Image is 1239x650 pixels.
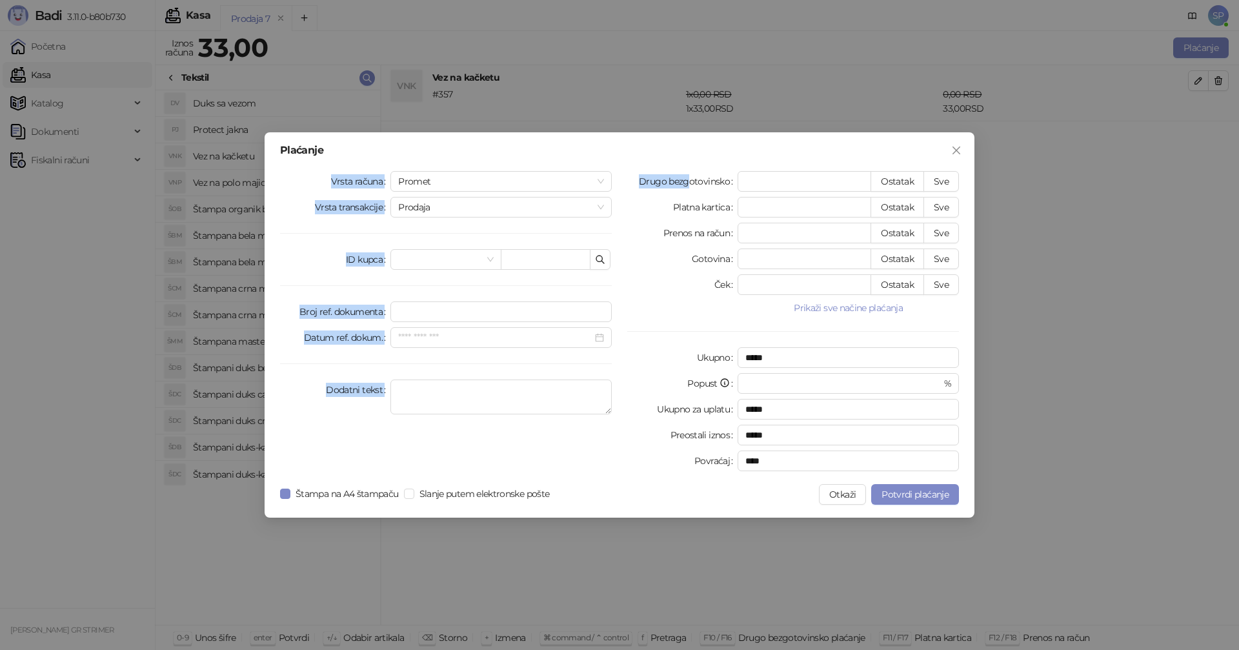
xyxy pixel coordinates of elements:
[346,249,390,270] label: ID kupca
[692,249,738,269] label: Gotovina
[871,223,924,243] button: Ostatak
[673,197,738,218] label: Platna kartica
[687,373,738,394] label: Popust
[304,327,391,348] label: Datum ref. dokum.
[315,197,391,218] label: Vrsta transakcije
[871,171,924,192] button: Ostatak
[738,300,959,316] button: Prikaži sve načine plaćanja
[923,249,959,269] button: Sve
[398,172,604,191] span: Promet
[923,197,959,218] button: Sve
[923,171,959,192] button: Sve
[390,380,612,414] textarea: Dodatni tekst
[290,487,404,501] span: Štampa na A4 štampaču
[414,487,555,501] span: Slanje putem elektronske pošte
[951,145,962,156] span: close
[871,197,924,218] button: Ostatak
[946,140,967,161] button: Close
[946,145,967,156] span: Zatvori
[670,425,738,445] label: Preostali iznos
[871,249,924,269] button: Ostatak
[398,330,592,345] input: Datum ref. dokum.
[697,347,738,368] label: Ukupno
[657,399,738,420] label: Ukupno za uplatu
[663,223,738,243] label: Prenos na račun
[299,301,390,322] label: Broj ref. dokumenta
[871,274,924,295] button: Ostatak
[280,145,959,156] div: Plaćanje
[745,374,941,393] input: Popust
[694,451,738,471] label: Povraćaj
[639,171,738,192] label: Drugo bezgotovinsko
[871,484,959,505] button: Potvrdi plaćanje
[331,171,391,192] label: Vrsta računa
[390,301,612,322] input: Broj ref. dokumenta
[881,489,949,500] span: Potvrdi plaćanje
[398,198,604,217] span: Prodaja
[714,274,738,295] label: Ček
[326,380,390,400] label: Dodatni tekst
[923,274,959,295] button: Sve
[819,484,866,505] button: Otkaži
[923,223,959,243] button: Sve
